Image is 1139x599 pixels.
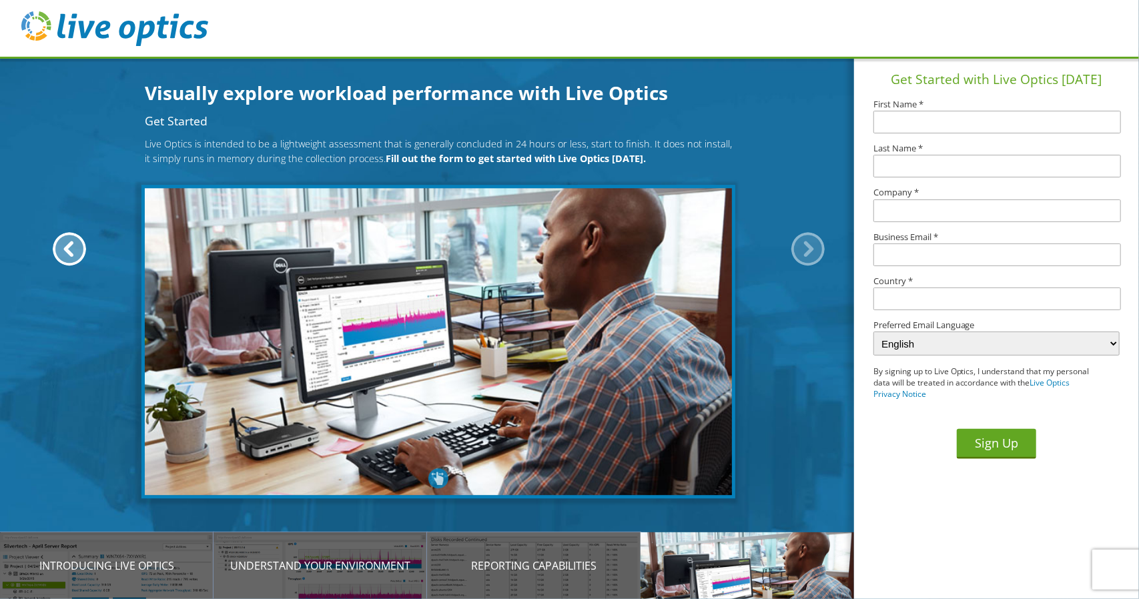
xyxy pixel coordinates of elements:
[957,429,1036,459] button: Sign Up
[145,137,732,166] p: Live Optics is intended to be a lightweight assessment that is generally concluded in 24 hours or...
[141,185,735,499] img: Get Started
[873,277,1120,285] label: Country *
[427,558,641,574] p: Reporting Capabilities
[873,366,1096,400] p: By signing up to Live Optics, I understand that my personal data will be treated in accordance wi...
[21,11,208,46] img: live_optics_svg.svg
[873,377,1070,400] a: Live Optics Privacy Notice
[873,321,1120,330] label: Preferred Email Language
[145,79,732,107] h1: Visually explore workload performance with Live Optics
[873,233,1120,241] label: Business Email *
[214,558,427,574] p: Understand your environment
[873,188,1120,197] label: Company *
[145,116,732,128] h2: Get Started
[873,144,1120,153] label: Last Name *
[859,70,1134,89] h1: Get Started with Live Optics [DATE]
[386,152,646,165] b: Fill out the form to get started with Live Optics [DATE].
[873,100,1120,109] label: First Name *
